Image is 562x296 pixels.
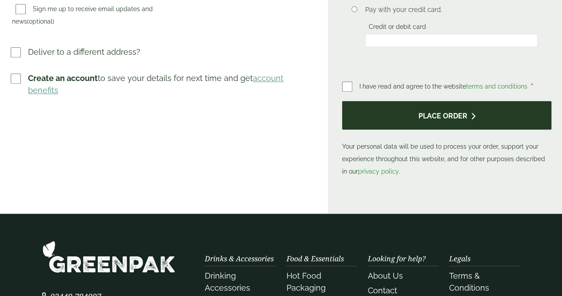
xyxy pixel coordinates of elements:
[28,72,314,96] p: to save your details for next time and get
[359,83,529,90] span: I have read and agree to the website
[27,18,54,25] span: (optional)
[358,168,399,175] a: privacy policy
[286,271,325,292] a: Hot Food Packaging
[368,36,535,45] iframe: Secure card payment input frame
[368,286,397,295] a: Contact
[449,271,489,292] a: Terms & Conditions
[342,101,551,130] button: Place order
[368,271,403,280] a: About Us
[42,240,175,273] img: GreenPak Supplies
[365,23,430,33] label: Credit or debit card
[466,83,527,90] a: terms and conditions
[365,5,538,15] p: Pay with your credit card.
[16,4,26,14] input: Sign me up to receive email updates and news(optional)
[28,73,283,95] a: account benefits
[12,5,153,28] label: Sign me up to receive email updates and news
[28,46,140,58] p: Deliver to a different address?
[342,101,551,178] p: Your personal data will be used to process your order, support your experience throughout this we...
[531,83,533,90] abbr: required
[28,73,98,83] strong: Create an account
[205,271,250,292] a: Drinking Accessories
